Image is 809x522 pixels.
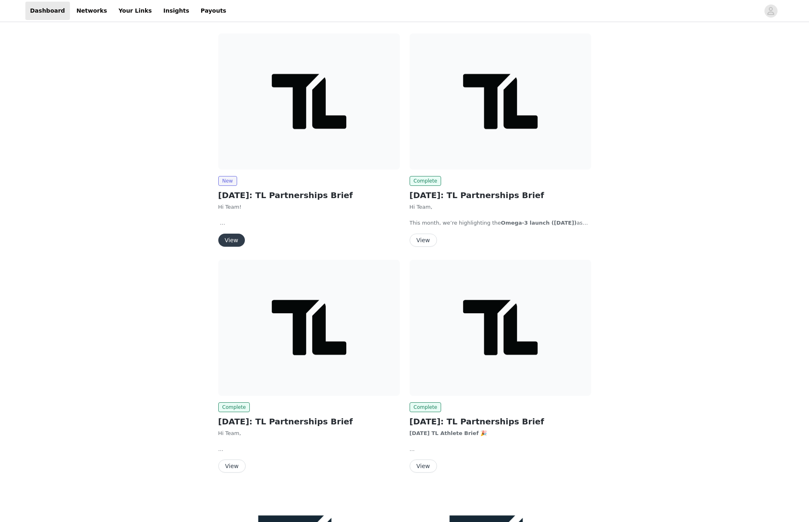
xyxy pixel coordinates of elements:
[410,203,591,211] p: Hi Team,
[218,234,245,247] button: View
[196,2,231,20] a: Payouts
[218,203,400,211] p: Hi Team!
[218,402,250,412] span: Complete
[218,460,246,473] button: View
[25,2,70,20] a: Dashboard
[410,260,591,396] img: Transparent Labs
[218,463,246,469] a: View
[218,189,400,201] h2: [DATE]: TL Partnerships Brief
[158,2,194,20] a: Insights
[410,237,437,243] a: View
[410,219,591,227] p: This month, we’re highlighting the as our primary product focus, along with the recent release of...
[767,4,775,18] div: avatar
[410,189,591,201] h2: [DATE]: TL Partnerships Brief
[218,415,400,428] h2: [DATE]: TL Partnerships Brief
[410,402,441,412] span: Complete
[114,2,157,20] a: Your Links
[410,33,591,170] img: Transparent Labs
[410,234,437,247] button: View
[410,460,437,473] button: View
[501,220,576,226] strong: Omega-3 launch ([DATE])
[410,415,591,428] h2: [DATE]: TL Partnerships Brief
[410,463,437,469] a: View
[218,33,400,170] img: Transparent Labs
[218,237,245,243] a: View
[410,176,441,186] span: Complete
[72,2,112,20] a: Networks
[410,430,487,436] strong: [DATE] TL Athlete Brief 🎉
[218,260,400,396] img: Transparent Labs
[218,176,237,186] span: New
[218,429,400,445] p: Hi Team,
